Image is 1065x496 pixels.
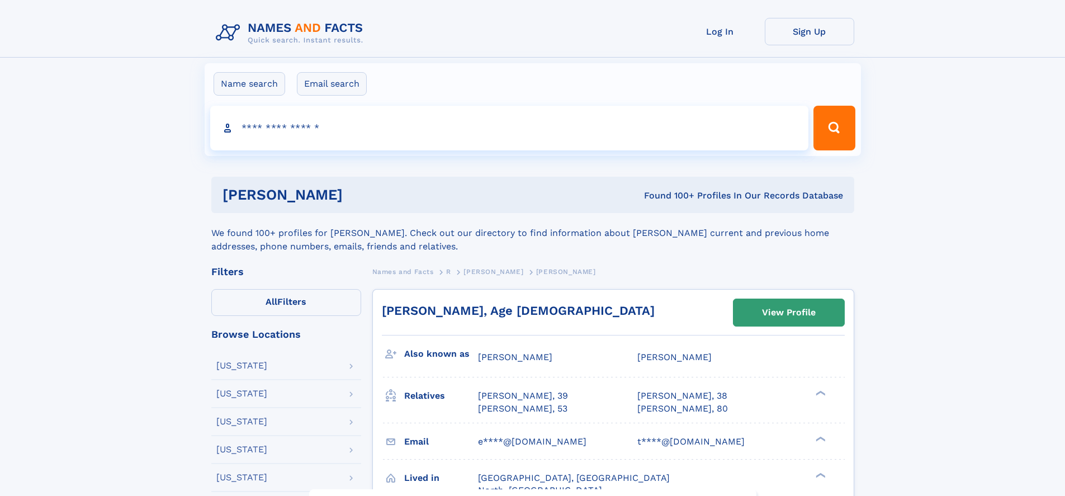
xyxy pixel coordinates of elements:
[216,417,267,426] div: [US_STATE]
[813,390,826,397] div: ❯
[404,344,478,363] h3: Also known as
[446,264,451,278] a: R
[637,390,727,402] a: [PERSON_NAME], 38
[404,469,478,488] h3: Lived in
[211,213,854,253] div: We found 100+ profiles for [PERSON_NAME]. Check out our directory to find information about [PERS...
[478,485,602,495] span: North, [GEOGRAPHIC_DATA]
[372,264,434,278] a: Names and Facts
[762,300,816,325] div: View Profile
[493,190,843,202] div: Found 100+ Profiles In Our Records Database
[675,18,765,45] a: Log In
[478,473,670,483] span: [GEOGRAPHIC_DATA], [GEOGRAPHIC_DATA]
[463,264,523,278] a: [PERSON_NAME]
[765,18,854,45] a: Sign Up
[404,386,478,405] h3: Relatives
[637,403,728,415] a: [PERSON_NAME], 80
[216,389,267,398] div: [US_STATE]
[478,403,567,415] a: [PERSON_NAME], 53
[210,106,809,150] input: search input
[211,329,361,339] div: Browse Locations
[216,473,267,482] div: [US_STATE]
[813,471,826,479] div: ❯
[404,432,478,451] h3: Email
[297,72,367,96] label: Email search
[813,435,826,442] div: ❯
[216,445,267,454] div: [US_STATE]
[382,304,655,318] a: [PERSON_NAME], Age [DEMOGRAPHIC_DATA]
[637,352,712,362] span: [PERSON_NAME]
[446,268,451,276] span: R
[211,267,361,277] div: Filters
[211,289,361,316] label: Filters
[733,299,844,326] a: View Profile
[536,268,596,276] span: [PERSON_NAME]
[478,352,552,362] span: [PERSON_NAME]
[216,361,267,370] div: [US_STATE]
[214,72,285,96] label: Name search
[813,106,855,150] button: Search Button
[478,390,568,402] a: [PERSON_NAME], 39
[223,188,494,202] h1: [PERSON_NAME]
[266,296,277,307] span: All
[211,18,372,48] img: Logo Names and Facts
[463,268,523,276] span: [PERSON_NAME]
